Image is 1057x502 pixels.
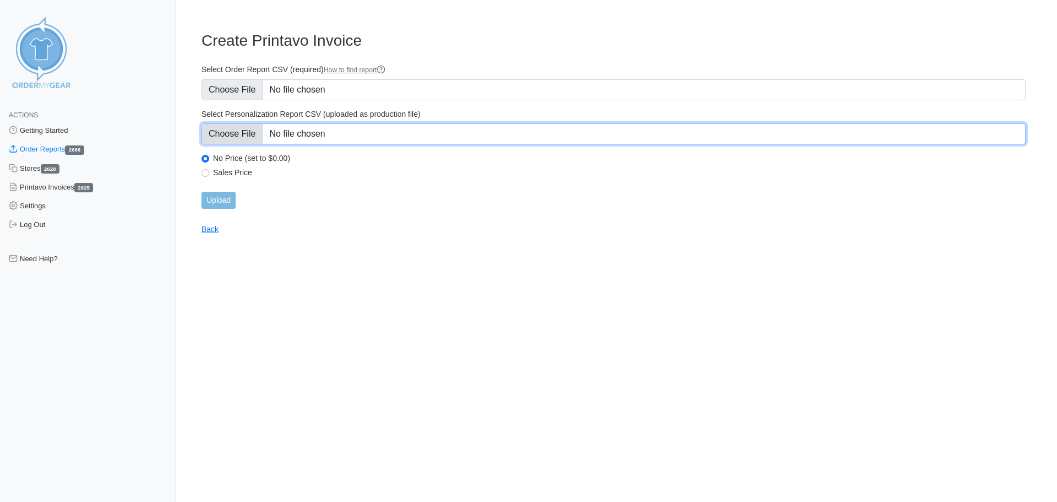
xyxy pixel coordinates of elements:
[65,145,84,155] span: 2666
[213,168,1026,177] label: Sales Price
[9,111,38,119] span: Actions
[201,225,219,234] a: Back
[74,183,93,192] span: 2625
[201,64,1026,75] label: Select Order Report CSV (required)
[201,109,1026,119] label: Select Personalization Report CSV (uploaded as production file)
[201,192,236,209] input: Upload
[213,153,1026,163] label: No Price (set to $0.00)
[324,66,386,74] a: How to find report
[41,164,59,174] span: 2628
[201,31,1026,50] h3: Create Printavo Invoice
